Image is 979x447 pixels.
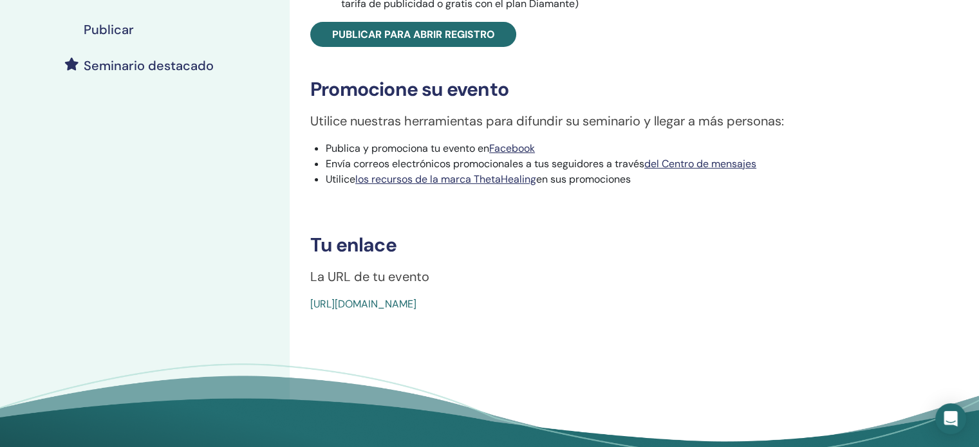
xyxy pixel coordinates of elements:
font: Publicar [84,21,134,38]
a: [URL][DOMAIN_NAME] [310,297,416,311]
font: Promocione su evento [310,77,508,102]
div: Open Intercom Messenger [935,403,966,434]
font: Tu enlace [310,232,396,257]
font: Seminario destacado [84,57,214,74]
font: Publicar para abrir registro [332,28,495,41]
font: Facebook [489,141,535,155]
font: Utilice nuestras herramientas para difundir su seminario y llegar a más personas: [310,113,784,129]
font: en sus promociones [536,172,631,186]
a: del Centro de mensajes [644,157,756,170]
font: Utilice [326,172,355,186]
font: Publica y promociona tu evento en [326,141,489,155]
font: La URL de tu evento [310,268,429,285]
font: Envía correos electrónicos promocionales a tus seguidores a través [326,157,644,170]
a: los recursos de la marca ThetaHealing [355,172,536,186]
a: Publicar para abrir registro [310,22,516,47]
